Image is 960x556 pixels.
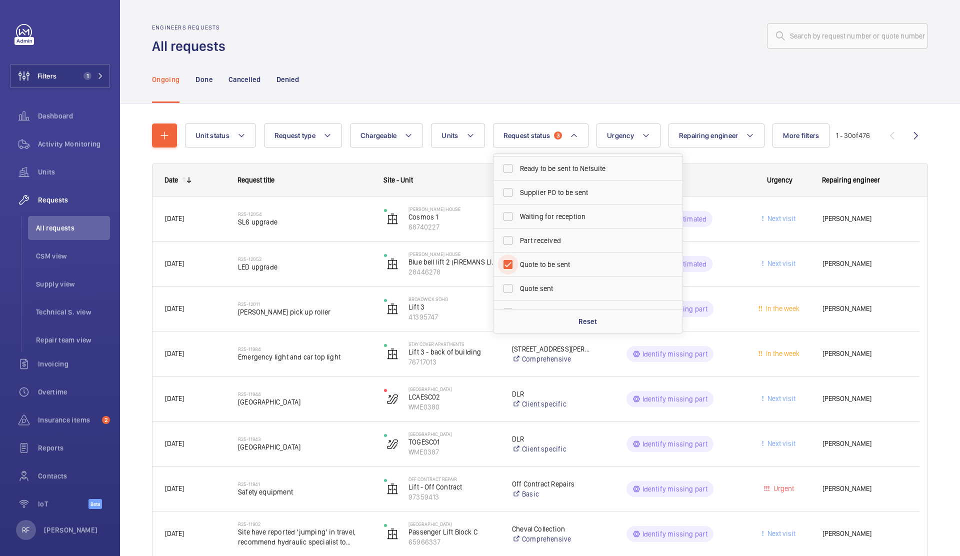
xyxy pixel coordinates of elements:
[165,484,184,492] span: [DATE]
[408,492,499,502] p: 97359413
[822,303,907,314] span: [PERSON_NAME]
[102,416,110,424] span: 2
[408,341,499,347] p: Stay Cover apartments
[408,437,499,447] p: TOGESC01
[238,346,371,352] h2: R25-11984
[512,354,590,364] a: Comprehensive
[165,439,184,447] span: [DATE]
[642,439,708,449] p: Identify missing part
[520,163,657,173] span: Ready to be sent to Netsuite
[408,447,499,457] p: WME0387
[771,484,794,492] span: Urgent
[765,259,795,267] span: Next visit
[38,167,110,177] span: Units
[822,258,907,269] span: [PERSON_NAME]
[408,296,499,302] p: Broadwick Soho
[350,123,423,147] button: Chargeable
[152,37,231,55] h1: All requests
[765,214,795,222] span: Next visit
[38,443,110,453] span: Reports
[642,349,708,359] p: Identify missing part
[386,483,398,495] img: elevator.svg
[36,307,110,317] span: Technical S. view
[441,131,458,139] span: Units
[607,131,634,139] span: Urgency
[83,72,91,80] span: 1
[44,525,98,535] p: [PERSON_NAME]
[238,436,371,442] h2: R25-11943
[195,131,229,139] span: Unit status
[408,212,499,222] p: Cosmos 1
[408,527,499,537] p: Passenger Lift Block C
[822,438,907,449] span: [PERSON_NAME]
[512,489,590,499] a: Basic
[408,251,499,257] p: [PERSON_NAME] House
[165,259,184,267] span: [DATE]
[38,195,110,205] span: Requests
[822,213,907,224] span: [PERSON_NAME]
[554,131,562,139] span: 3
[408,402,499,412] p: WME0380
[596,123,660,147] button: Urgency
[386,528,398,540] img: elevator.svg
[408,222,499,232] p: 68740227
[22,525,29,535] p: RF
[512,434,590,444] p: DLR
[38,471,110,481] span: Contacts
[238,352,371,362] span: Emergency light and car top light
[38,139,110,149] span: Activity Monitoring
[772,123,829,147] button: More filters
[408,521,499,527] p: [GEOGRAPHIC_DATA]
[512,344,590,354] p: [STREET_ADDRESS][PERSON_NAME]
[152,74,179,84] p: Ongoing
[679,131,738,139] span: Repairing engineer
[238,391,371,397] h2: R25-11944
[165,529,184,537] span: [DATE]
[512,524,590,534] p: Cheval Collection
[764,349,799,357] span: In the week
[852,131,858,139] span: of
[836,132,870,139] span: 1 - 30 476
[238,211,371,217] h2: R25-12054
[520,307,657,317] span: Verify client PO
[386,393,398,405] img: escalator.svg
[38,359,110,369] span: Invoicing
[238,301,371,307] h2: R25-12011
[408,386,499,392] p: [GEOGRAPHIC_DATA]
[822,528,907,539] span: [PERSON_NAME]
[642,529,708,539] p: Identify missing part
[195,74,212,84] p: Done
[520,283,657,293] span: Quote sent
[386,303,398,315] img: elevator.svg
[520,235,657,245] span: Part received
[165,394,184,402] span: [DATE]
[493,123,589,147] button: Request status3
[38,499,88,509] span: IoT
[238,397,371,407] span: [GEOGRAPHIC_DATA]
[512,389,590,399] p: DLR
[238,481,371,487] h2: R25-11941
[408,357,499,367] p: 76717013
[238,307,371,317] span: [PERSON_NAME] pick up roller
[408,267,499,277] p: 28446278
[383,176,413,184] span: Site - Unit
[408,347,499,357] p: Lift 3 - back of building
[765,394,795,402] span: Next visit
[520,187,657,197] span: Supplier PO to be sent
[238,217,371,227] span: SL6 upgrade
[36,335,110,345] span: Repair team view
[165,349,184,357] span: [DATE]
[408,482,499,492] p: Lift - Off Contract
[512,444,590,454] a: Client specific
[642,484,708,494] p: Identify missing part
[503,131,550,139] span: Request status
[822,176,880,184] span: Repairing engineer
[38,415,98,425] span: Insurance items
[822,483,907,494] span: [PERSON_NAME]
[408,476,499,482] p: Off Contract Repair
[238,442,371,452] span: [GEOGRAPHIC_DATA]
[668,123,765,147] button: Repairing engineer
[408,431,499,437] p: [GEOGRAPHIC_DATA]
[152,331,919,376] div: Press SPACE to select this row.
[276,74,299,84] p: Denied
